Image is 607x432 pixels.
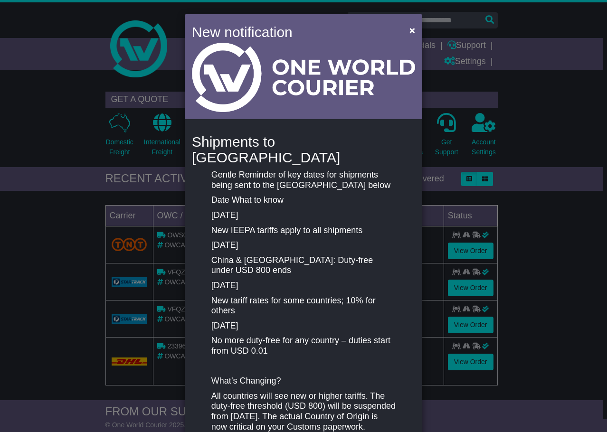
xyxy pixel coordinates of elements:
p: [DATE] [211,321,396,331]
p: What’s Changing? [211,376,396,386]
p: No more duty-free for any country – duties start from USD 0.01 [211,336,396,356]
h4: Shipments to [GEOGRAPHIC_DATA] [192,134,415,165]
p: Gentle Reminder of key dates for shipments being sent to the [GEOGRAPHIC_DATA] below [211,170,396,190]
p: [DATE] [211,240,396,251]
p: New IEEPA tariffs apply to all shipments [211,225,396,236]
p: China & [GEOGRAPHIC_DATA]: Duty-free under USD 800 ends [211,255,396,276]
button: Close [405,20,420,40]
p: [DATE] [211,210,396,221]
h4: New notification [192,21,396,43]
img: Light [192,43,415,112]
p: New tariff rates for some countries; 10% for others [211,296,396,316]
p: [DATE] [211,281,396,291]
p: Date What to know [211,195,396,206]
p: All countries will see new or higher tariffs. The duty-free threshold (USD 800) will be suspended... [211,391,396,432]
span: × [409,25,415,36]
